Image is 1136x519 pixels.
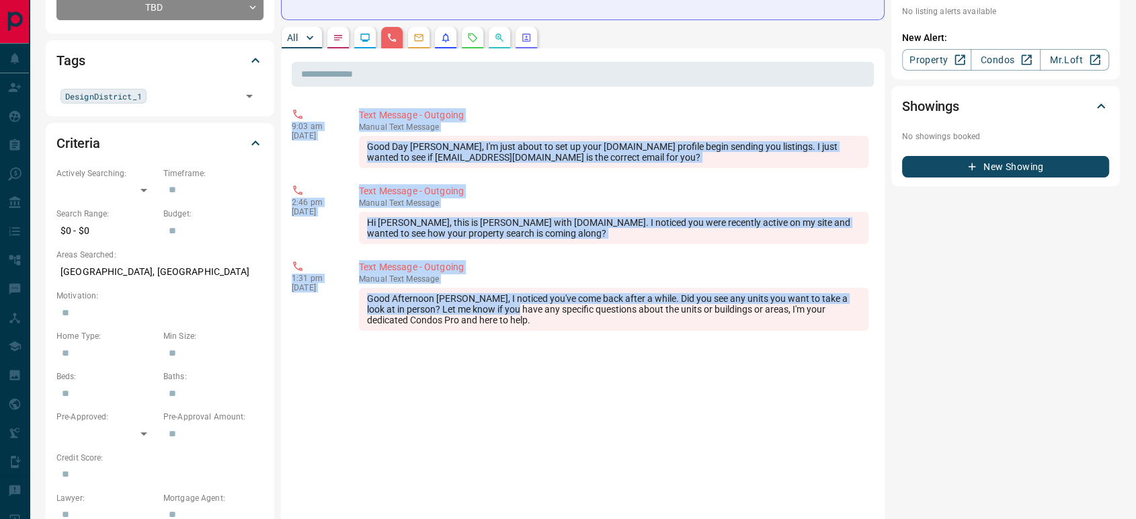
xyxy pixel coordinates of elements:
a: Mr.Loft [1040,49,1109,71]
span: manual [359,198,387,208]
p: Text Message [359,122,868,132]
p: [DATE] [292,131,339,141]
svg: Lead Browsing Activity [360,32,370,43]
h2: Criteria [56,132,100,154]
p: [DATE] [292,207,339,216]
span: manual [359,274,387,284]
p: No showings booked [902,130,1109,143]
h2: Showings [902,95,959,117]
p: Search Range: [56,208,157,220]
svg: Listing Alerts [440,32,451,43]
p: Home Type: [56,330,157,342]
span: manual [359,122,387,132]
p: Mortgage Agent: [163,492,263,504]
p: [DATE] [292,283,339,292]
p: Pre-Approved: [56,411,157,423]
svg: Notes [333,32,343,43]
p: New Alert: [902,31,1109,45]
p: Baths: [163,370,263,383]
p: Text Message - Outgoing [359,260,868,274]
div: Hi [PERSON_NAME], this is [PERSON_NAME] with [DOMAIN_NAME]. I noticed you were recently active on... [359,212,868,244]
button: Open [240,87,259,106]
div: Good Day [PERSON_NAME], I'm just about to set up your [DOMAIN_NAME] profile begin sending you lis... [359,136,868,168]
p: Min Size: [163,330,263,342]
p: Budget: [163,208,263,220]
p: Lawyer: [56,492,157,504]
svg: Agent Actions [521,32,532,43]
svg: Emails [413,32,424,43]
p: Pre-Approval Amount: [163,411,263,423]
svg: Calls [387,32,397,43]
p: Areas Searched: [56,249,263,261]
p: Text Message [359,274,868,284]
p: Timeframe: [163,167,263,179]
p: Motivation: [56,290,263,302]
p: Credit Score: [56,452,263,464]
div: Criteria [56,127,263,159]
div: Tags [56,44,263,77]
p: Text Message [359,198,868,208]
p: No listing alerts available [902,5,1109,17]
p: Beds: [56,370,157,383]
a: Condos [971,49,1040,71]
p: Actively Searching: [56,167,157,179]
p: $0 - $0 [56,220,157,242]
h2: Tags [56,50,85,71]
button: New Showing [902,156,1109,177]
div: Good Afternoon [PERSON_NAME], I noticed you've come back after a while. Did you see any units you... [359,288,868,331]
p: [GEOGRAPHIC_DATA], [GEOGRAPHIC_DATA] [56,261,263,283]
p: Text Message - Outgoing [359,184,868,198]
span: DesignDistrict_1 [65,89,142,103]
p: Text Message - Outgoing [359,108,868,122]
div: Showings [902,90,1109,122]
svg: Opportunities [494,32,505,43]
a: Property [902,49,971,71]
p: All [287,33,298,42]
svg: Requests [467,32,478,43]
p: 1:31 pm [292,274,339,283]
p: 2:46 pm [292,198,339,207]
p: 9:03 am [292,122,339,131]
